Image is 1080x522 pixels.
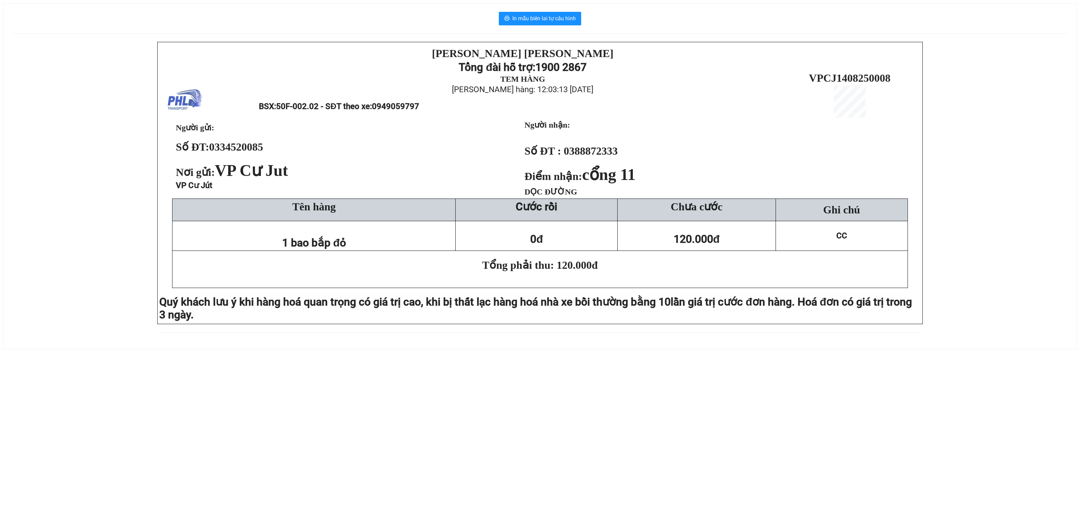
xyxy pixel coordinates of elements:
[452,85,593,94] span: [PERSON_NAME] hàng: 12:03:13 [DATE]
[809,72,891,84] span: VPCJ1408250008
[459,61,535,74] strong: Tổng đài hỗ trợ:
[524,170,636,182] strong: Điểm nhận:
[823,204,860,216] span: Ghi chú
[530,233,543,245] span: 0đ
[500,75,545,83] strong: TEM HÀNG
[524,121,570,129] strong: Người nhận:
[176,141,263,153] strong: Số ĐT:
[535,61,587,74] strong: 1900 2867
[482,259,598,271] span: Tổng phải thu: 120.000đ
[582,165,636,183] span: cổng 11
[504,16,510,22] span: printer
[836,231,847,240] span: CC
[215,161,288,179] span: VP Cư Jut
[564,145,618,157] span: 0388872333
[159,295,912,321] span: lần giá trị cước đơn hàng. Hoá đơn có giá trị trong 3 ngày.
[176,123,214,132] span: Người gửi:
[512,14,576,23] span: In mẫu biên lai tự cấu hình
[292,201,336,213] span: Tên hàng
[499,12,581,25] button: printerIn mẫu biên lai tự cấu hình
[432,47,614,59] strong: [PERSON_NAME] [PERSON_NAME]
[3,5,92,30] strong: [PERSON_NAME] [PERSON_NAME]
[259,102,419,111] span: BSX:
[276,102,419,111] span: 50F-002.02 - SĐT theo xe:
[159,295,671,308] span: Quý khách lưu ý khi hàng hoá quan trọng có giá trị cao, khi bị thất lạc hàng hoá nhà xe bồi thườn...
[516,200,557,213] strong: Cước rồi
[671,201,722,213] span: Chưa cước
[13,31,76,57] strong: Tổng đài hỗ trợ:
[168,83,202,118] img: logo
[209,141,263,153] span: 0334520085
[30,44,82,57] strong: 1900 2867
[372,102,419,111] span: 0949059797
[282,236,346,249] span: 1 bao bắp đỏ
[524,145,561,157] strong: Số ĐT :
[674,233,720,245] span: 120.000đ
[176,166,291,178] span: Nơi gửi:
[176,181,212,190] span: VP Cư Jút
[524,187,577,196] span: DỌC ĐƯỜNG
